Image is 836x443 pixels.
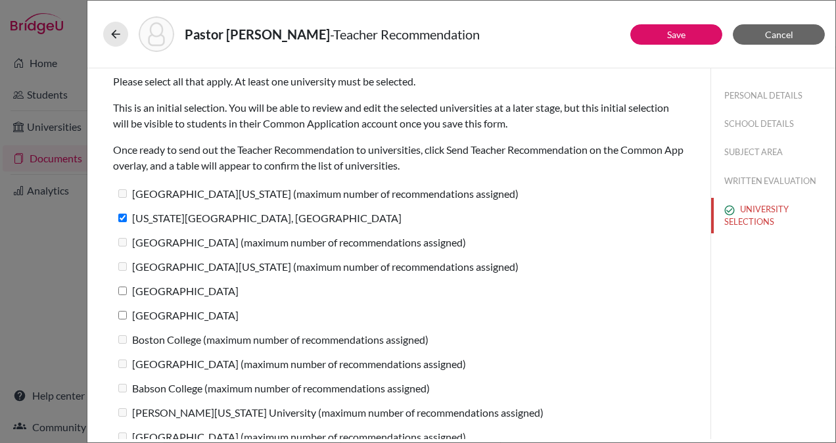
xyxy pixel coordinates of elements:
[118,432,127,441] input: [GEOGRAPHIC_DATA] (maximum number of recommendations assigned)
[711,84,835,107] button: PERSONAL DETAILS
[185,26,330,42] strong: Pastor [PERSON_NAME]
[118,262,127,271] input: [GEOGRAPHIC_DATA][US_STATE] (maximum number of recommendations assigned)
[113,403,544,422] label: [PERSON_NAME][US_STATE] University (maximum number of recommendations assigned)
[113,354,466,373] label: [GEOGRAPHIC_DATA] (maximum number of recommendations assigned)
[113,74,685,89] p: Please select all that apply. At least one university must be selected.
[118,214,127,222] input: [US_STATE][GEOGRAPHIC_DATA], [GEOGRAPHIC_DATA]
[113,306,239,325] label: [GEOGRAPHIC_DATA]
[118,287,127,295] input: [GEOGRAPHIC_DATA]
[118,189,127,198] input: [GEOGRAPHIC_DATA][US_STATE] (maximum number of recommendations assigned)
[113,184,519,203] label: [GEOGRAPHIC_DATA][US_STATE] (maximum number of recommendations assigned)
[711,112,835,135] button: SCHOOL DETAILS
[711,198,835,233] button: UNIVERSITY SELECTIONS
[118,408,127,417] input: [PERSON_NAME][US_STATE] University (maximum number of recommendations assigned)
[711,170,835,193] button: WRITTEN EVALUATION
[113,257,519,276] label: [GEOGRAPHIC_DATA][US_STATE] (maximum number of recommendations assigned)
[113,100,685,131] p: This is an initial selection. You will be able to review and edit the selected universities at a ...
[113,281,239,300] label: [GEOGRAPHIC_DATA]
[118,384,127,392] input: Babson College (maximum number of recommendations assigned)
[113,208,402,227] label: [US_STATE][GEOGRAPHIC_DATA], [GEOGRAPHIC_DATA]
[118,238,127,246] input: [GEOGRAPHIC_DATA] (maximum number of recommendations assigned)
[118,335,127,344] input: Boston College (maximum number of recommendations assigned)
[113,142,685,174] p: Once ready to send out the Teacher Recommendation to universities, click Send Teacher Recommendat...
[113,330,429,349] label: Boston College (maximum number of recommendations assigned)
[118,311,127,319] input: [GEOGRAPHIC_DATA]
[118,360,127,368] input: [GEOGRAPHIC_DATA] (maximum number of recommendations assigned)
[724,205,735,216] img: check_circle_outline-e4d4ac0f8e9136db5ab2.svg
[113,233,466,252] label: [GEOGRAPHIC_DATA] (maximum number of recommendations assigned)
[113,379,430,398] label: Babson College (maximum number of recommendations assigned)
[330,26,480,42] span: - Teacher Recommendation
[711,141,835,164] button: SUBJECT AREA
